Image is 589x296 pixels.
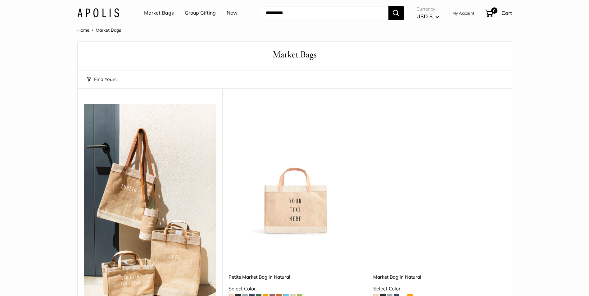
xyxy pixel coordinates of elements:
[227,8,238,18] a: New
[452,9,474,17] a: My Account
[96,27,121,33] span: Market Bags
[144,8,174,18] a: Market Bags
[229,273,361,280] a: Petite Market Bag in Natural
[416,5,439,13] span: Currency
[373,104,505,236] a: Market Bag in NaturalMarket Bag in Natural
[77,27,89,33] a: Home
[416,13,433,20] span: USD $
[229,104,361,236] img: Petite Market Bag in Natural
[185,8,216,18] a: Group Gifting
[229,104,361,236] a: Petite Market Bag in Naturaldescription_Effortless style that elevates every moment
[501,10,512,16] span: Cart
[87,48,502,61] h1: Market Bags
[261,6,388,20] input: Search...
[77,8,119,17] img: Apolis
[388,6,404,20] button: Search
[87,75,116,84] button: Find Yours
[373,273,505,280] a: Market Bag in Natural
[485,8,512,18] a: 0 Cart
[491,7,497,14] span: 0
[229,284,361,294] div: Select Color
[416,11,439,21] button: USD $
[77,26,121,34] nav: Breadcrumb
[373,284,505,294] div: Select Color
